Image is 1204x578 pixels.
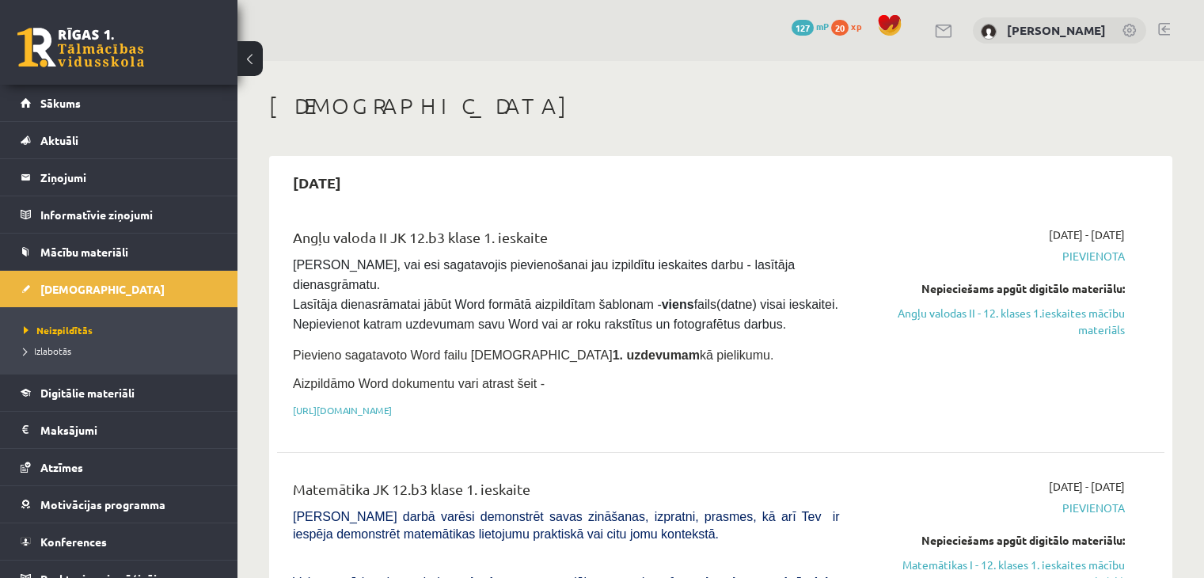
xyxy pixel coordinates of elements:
[40,133,78,147] span: Aktuāli
[831,20,869,32] a: 20 xp
[40,534,107,549] span: Konferences
[40,460,83,474] span: Atzīmes
[40,412,218,448] legend: Maksājumi
[21,159,218,196] a: Ziņojumi
[864,280,1125,297] div: Nepieciešams apgūt digitālo materiālu:
[864,532,1125,549] div: Nepieciešams apgūt digitālo materiālu:
[792,20,829,32] a: 127 mP
[40,245,128,259] span: Mācību materiāli
[40,282,165,296] span: [DEMOGRAPHIC_DATA]
[21,449,218,485] a: Atzīmes
[613,348,700,362] strong: 1. uzdevumam
[40,96,81,110] span: Sākums
[21,122,218,158] a: Aktuāli
[1007,22,1106,38] a: [PERSON_NAME]
[277,164,357,201] h2: [DATE]
[269,93,1172,120] h1: [DEMOGRAPHIC_DATA]
[40,497,165,511] span: Motivācijas programma
[1049,478,1125,495] span: [DATE] - [DATE]
[24,323,222,337] a: Neizpildītās
[17,28,144,67] a: Rīgas 1. Tālmācības vidusskola
[981,24,997,40] img: Alens Ulpis
[40,196,218,233] legend: Informatīvie ziņojumi
[662,298,694,311] strong: viens
[864,305,1125,338] a: Angļu valodas II - 12. klases 1.ieskaites mācību materiāls
[24,344,71,357] span: Izlabotās
[293,226,840,256] div: Angļu valoda II JK 12.b3 klase 1. ieskaite
[21,486,218,523] a: Motivācijas programma
[21,234,218,270] a: Mācību materiāli
[293,258,841,331] span: [PERSON_NAME], vai esi sagatavojis pievienošanai jau izpildītu ieskaites darbu - lasītāja dienasg...
[851,20,861,32] span: xp
[24,344,222,358] a: Izlabotās
[21,196,218,233] a: Informatīvie ziņojumi
[792,20,814,36] span: 127
[831,20,849,36] span: 20
[1049,226,1125,243] span: [DATE] - [DATE]
[293,510,840,541] span: [PERSON_NAME] darbā varēsi demonstrēt savas zināšanas, izpratni, prasmes, kā arī Tev ir iespēja d...
[293,478,840,508] div: Matemātika JK 12.b3 klase 1. ieskaite
[293,377,545,390] span: Aizpildāmo Word dokumentu vari atrast šeit -
[293,404,392,416] a: [URL][DOMAIN_NAME]
[21,412,218,448] a: Maksājumi
[864,500,1125,516] span: Pievienota
[24,324,93,337] span: Neizpildītās
[21,375,218,411] a: Digitālie materiāli
[864,248,1125,264] span: Pievienota
[21,523,218,560] a: Konferences
[293,348,773,362] span: Pievieno sagatavoto Word failu [DEMOGRAPHIC_DATA] kā pielikumu.
[21,85,218,121] a: Sākums
[40,159,218,196] legend: Ziņojumi
[816,20,829,32] span: mP
[40,386,135,400] span: Digitālie materiāli
[21,271,218,307] a: [DEMOGRAPHIC_DATA]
